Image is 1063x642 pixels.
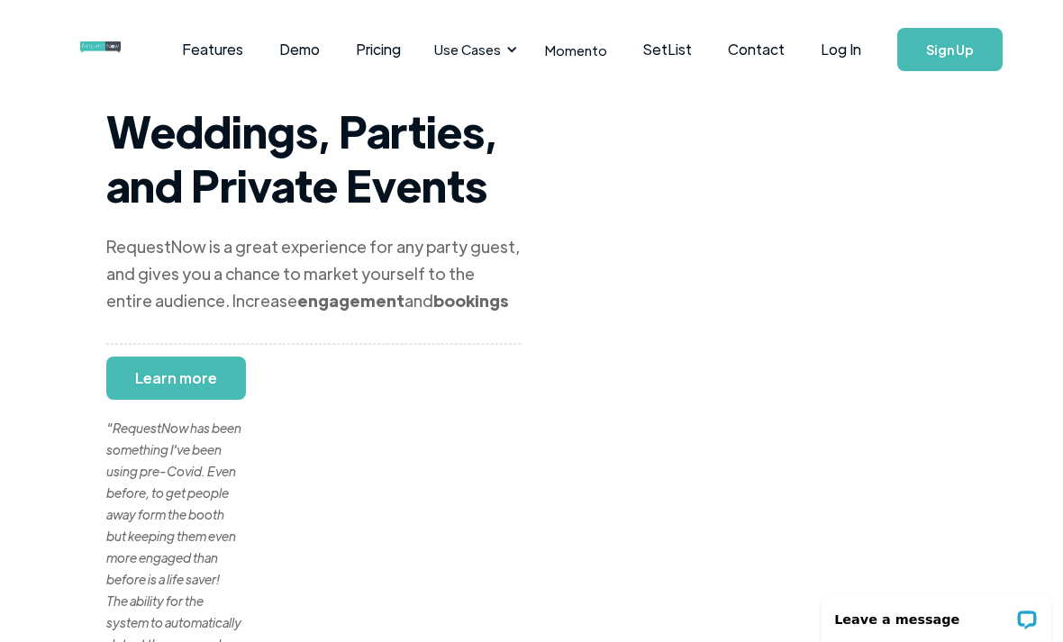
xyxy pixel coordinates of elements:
[297,290,404,311] strong: engagement
[423,22,522,77] div: Use Cases
[434,40,501,59] div: Use Cases
[80,41,155,54] img: requestnow logo
[625,22,710,77] a: SetList
[106,103,497,212] strong: Weddings, Parties, and Private Events
[106,357,246,400] a: Learn more
[338,22,419,77] a: Pricing
[810,585,1063,642] iframe: LiveChat chat widget
[80,32,119,68] a: home
[897,28,1003,71] a: Sign Up
[164,22,261,77] a: Features
[106,233,521,314] div: RequestNow is a great experience for any party guest, and gives you a chance to market yourself t...
[261,22,338,77] a: Demo
[433,290,509,311] strong: bookings
[803,18,879,81] a: Log In
[527,23,625,77] a: Momento
[710,22,803,77] a: Contact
